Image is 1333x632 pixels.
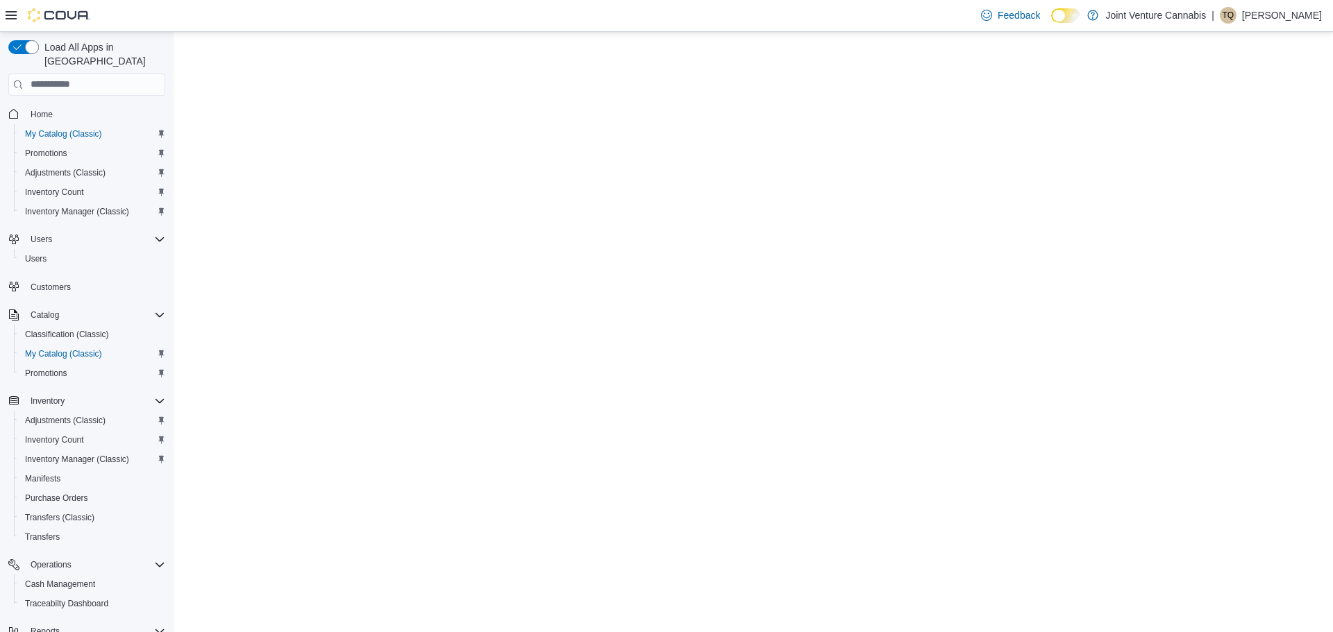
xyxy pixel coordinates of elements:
span: Manifests [25,473,60,484]
span: Users [25,253,47,264]
button: Cash Management [14,574,171,594]
button: Catalog [3,305,171,325]
span: Users [31,234,52,245]
span: Purchase Orders [19,490,165,506]
span: Inventory Manager (Classic) [19,203,165,220]
span: Traceabilty Dashboard [25,598,108,609]
p: | [1212,7,1214,24]
input: Dark Mode [1051,8,1080,23]
a: My Catalog (Classic) [19,126,108,142]
span: Customers [25,278,165,296]
button: Promotions [14,364,171,383]
a: Inventory Count [19,432,90,448]
button: Inventory Manager (Classic) [14,450,171,469]
span: Dark Mode [1051,23,1052,24]
span: My Catalog (Classic) [19,345,165,362]
button: Users [3,230,171,249]
span: Promotions [19,145,165,162]
button: Purchase Orders [14,488,171,508]
button: Transfers [14,527,171,547]
a: Promotions [19,145,73,162]
span: Users [25,231,165,248]
span: Classification (Classic) [19,326,165,343]
span: Adjustments (Classic) [25,415,106,426]
span: TQ [1223,7,1234,24]
span: Inventory Count [25,434,84,445]
span: Manifests [19,470,165,487]
a: Manifests [19,470,66,487]
button: Inventory [3,391,171,411]
a: Transfers [19,529,65,545]
span: Home [31,109,53,120]
span: Adjustments (Classic) [19,412,165,429]
button: Customers [3,277,171,297]
a: Inventory Manager (Classic) [19,451,135,468]
button: Catalog [25,307,65,323]
span: Promotions [19,365,165,382]
span: My Catalog (Classic) [25,128,102,139]
span: Inventory Manager (Classic) [25,206,129,217]
span: Customers [31,282,71,293]
span: Users [19,250,165,267]
span: Cash Management [25,579,95,590]
button: Promotions [14,144,171,163]
button: My Catalog (Classic) [14,124,171,144]
button: Inventory Manager (Classic) [14,202,171,221]
img: Cova [28,8,90,22]
a: Transfers (Classic) [19,509,100,526]
span: Purchase Orders [25,493,88,504]
button: Inventory [25,393,70,409]
span: Load All Apps in [GEOGRAPHIC_DATA] [39,40,165,68]
span: Cash Management [19,576,165,592]
span: Inventory Count [25,187,84,198]
span: Inventory [25,393,165,409]
span: Inventory Count [19,184,165,200]
button: Operations [25,556,77,573]
span: Inventory Count [19,432,165,448]
span: Adjustments (Classic) [19,164,165,181]
button: Home [3,104,171,124]
span: Promotions [25,148,67,159]
button: Users [14,249,171,268]
span: Home [25,105,165,123]
button: My Catalog (Classic) [14,344,171,364]
a: Home [25,106,58,123]
span: Feedback [998,8,1040,22]
a: Feedback [975,1,1046,29]
button: Adjustments (Classic) [14,163,171,182]
button: Classification (Classic) [14,325,171,344]
a: Adjustments (Classic) [19,412,111,429]
a: Traceabilty Dashboard [19,595,114,612]
span: Traceabilty Dashboard [19,595,165,612]
span: Transfers [19,529,165,545]
span: Inventory Manager (Classic) [25,454,129,465]
span: Operations [31,559,72,570]
span: Transfers [25,531,60,543]
span: Catalog [31,309,59,321]
button: Users [25,231,58,248]
span: Adjustments (Classic) [25,167,106,178]
a: Purchase Orders [19,490,94,506]
span: Transfers (Classic) [19,509,165,526]
a: Customers [25,279,76,296]
span: Operations [25,556,165,573]
a: Classification (Classic) [19,326,115,343]
p: Joint Venture Cannabis [1105,7,1206,24]
button: Inventory Count [14,430,171,450]
button: Inventory Count [14,182,171,202]
a: Inventory Count [19,184,90,200]
span: Transfers (Classic) [25,512,94,523]
div: Terrence Quarles [1220,7,1236,24]
p: [PERSON_NAME] [1242,7,1322,24]
button: Operations [3,555,171,574]
span: Catalog [25,307,165,323]
button: Traceabilty Dashboard [14,594,171,613]
button: Adjustments (Classic) [14,411,171,430]
button: Transfers (Classic) [14,508,171,527]
a: Promotions [19,365,73,382]
a: Inventory Manager (Classic) [19,203,135,220]
span: Promotions [25,368,67,379]
a: Adjustments (Classic) [19,164,111,181]
span: Inventory Manager (Classic) [19,451,165,468]
a: Users [19,250,52,267]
